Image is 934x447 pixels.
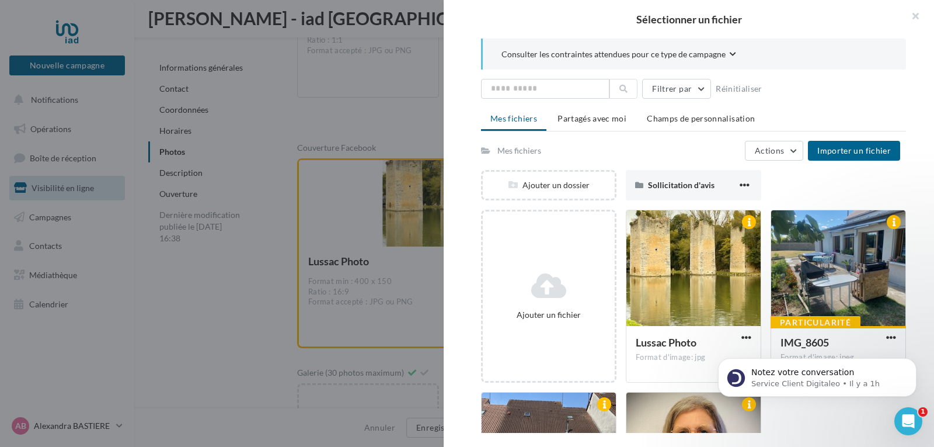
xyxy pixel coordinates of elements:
span: Partagés avec moi [557,113,626,123]
span: Mes fichiers [490,113,537,123]
span: Actions [755,145,784,155]
button: Consulter les contraintes attendues pour ce type de campagne [501,48,736,63]
button: Réinitialiser [711,82,767,96]
span: Consulter les contraintes attendues pour ce type de campagne [501,48,726,60]
div: Ajouter un fichier [487,309,610,321]
div: Ajouter un dossier [483,179,615,191]
iframe: Intercom live chat [894,407,922,435]
div: Format d'image: jpg [636,352,751,363]
button: Filtrer par [642,79,711,99]
span: Lussac Photo [636,336,696,349]
span: Sollicitation d'avis [648,180,715,190]
button: Importer un fichier [808,141,900,161]
h2: Sélectionner un fichier [462,14,915,25]
button: Actions [745,141,803,161]
span: Importer un fichier [817,145,891,155]
div: Mes fichiers [497,145,541,157]
span: Champs de personnalisation [647,113,755,123]
div: Particularité [771,316,860,329]
iframe: Intercom notifications message [700,334,934,415]
span: 1 [918,407,928,417]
